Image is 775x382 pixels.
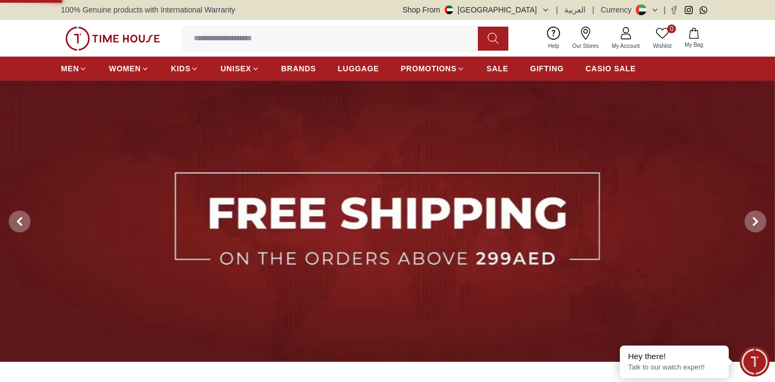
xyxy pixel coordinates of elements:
[338,59,379,78] a: LUGGAGE
[445,5,453,14] img: United Arab Emirates
[542,24,566,52] a: Help
[109,59,149,78] a: WOMEN
[61,59,87,78] a: MEN
[171,63,190,74] span: KIDS
[663,4,666,15] span: |
[338,63,379,74] span: LUGGAGE
[649,42,676,50] span: Wishlist
[61,63,79,74] span: MEN
[678,26,710,51] button: My Bag
[65,27,160,51] img: ...
[401,59,465,78] a: PROMOTIONS
[403,4,550,15] button: Shop From[GEOGRAPHIC_DATA]
[281,63,316,74] span: BRANDS
[667,24,676,33] span: 0
[607,42,644,50] span: My Account
[61,4,235,15] span: 100% Genuine products with International Warranty
[401,63,457,74] span: PROMOTIONS
[281,59,316,78] a: BRANDS
[566,24,605,52] a: Our Stores
[220,63,251,74] span: UNISEX
[487,59,508,78] a: SALE
[530,59,564,78] a: GIFTING
[628,363,721,372] p: Talk to our watch expert!
[109,63,141,74] span: WOMEN
[699,6,708,14] a: Whatsapp
[530,63,564,74] span: GIFTING
[568,42,603,50] span: Our Stores
[601,4,636,15] div: Currency
[564,4,586,15] button: العربية
[628,351,721,362] div: Hey there!
[670,6,678,14] a: Facebook
[586,59,636,78] a: CASIO SALE
[685,6,693,14] a: Instagram
[487,63,508,74] span: SALE
[171,59,199,78] a: KIDS
[740,347,770,377] div: Chat Widget
[220,59,259,78] a: UNISEX
[556,4,558,15] span: |
[592,4,594,15] span: |
[544,42,564,50] span: Help
[647,24,678,52] a: 0Wishlist
[680,41,708,49] span: My Bag
[586,63,636,74] span: CASIO SALE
